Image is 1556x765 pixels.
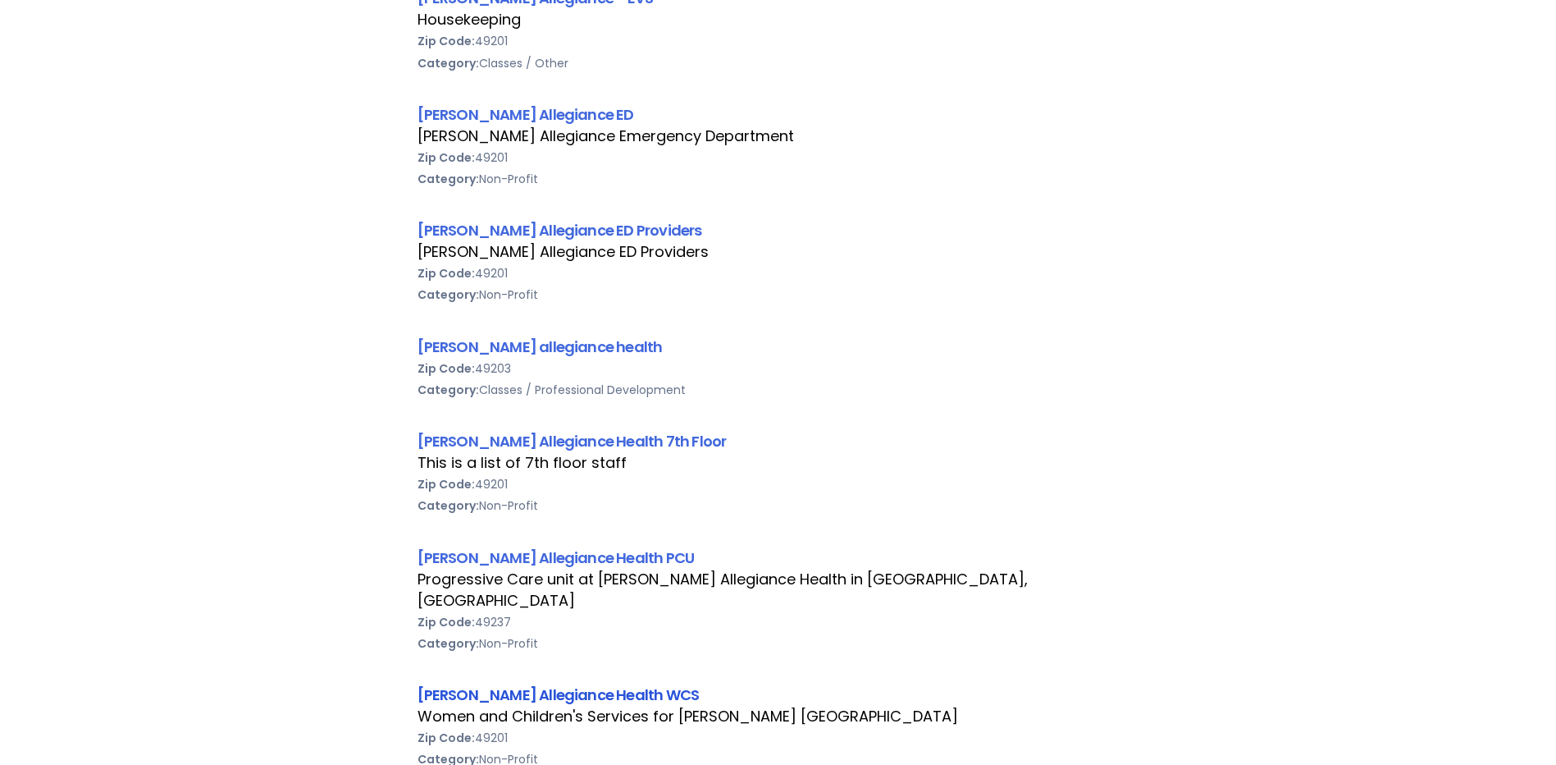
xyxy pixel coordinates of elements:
[418,171,479,187] b: Category:
[418,612,1139,633] div: 49237
[418,9,1139,30] div: Housekeeping
[418,55,479,71] b: Category:
[418,336,1139,358] div: [PERSON_NAME] allegiance health
[418,635,479,652] b: Category:
[418,53,1139,74] div: Classes / Other
[418,633,1139,654] div: Non-Profit
[418,706,1139,727] div: Women and Children's Services for [PERSON_NAME] [GEOGRAPHIC_DATA]
[418,547,1139,569] div: [PERSON_NAME] Allegiance Health PCU
[418,263,1139,284] div: 49201
[418,497,479,514] b: Category:
[418,360,475,377] b: Zip Code:
[418,168,1139,190] div: Non-Profit
[418,730,475,746] b: Zip Code:
[418,241,1139,263] div: [PERSON_NAME] Allegiance ED Providers
[418,476,475,492] b: Zip Code:
[418,104,634,125] a: [PERSON_NAME] Allegiance ED
[418,30,1139,52] div: 49201
[418,684,1139,706] div: [PERSON_NAME] Allegiance Health WCS
[418,495,1139,516] div: Non-Profit
[418,220,702,240] a: [PERSON_NAME] Allegiance ED Providers
[418,452,1139,474] div: This is a list of 7th floor staff
[418,337,663,357] a: [PERSON_NAME] allegiance health
[418,265,475,282] b: Zip Code:
[418,379,1139,401] div: Classes / Professional Development
[418,286,479,303] b: Category:
[418,358,1139,379] div: 49203
[418,284,1139,305] div: Non-Profit
[418,685,700,705] a: [PERSON_NAME] Allegiance Health WCS
[418,569,1139,612] div: Progressive Care unit at [PERSON_NAME] Allegiance Health in [GEOGRAPHIC_DATA], [GEOGRAPHIC_DATA]
[418,430,1139,452] div: [PERSON_NAME] Allegiance Health 7th Floor
[418,382,479,398] b: Category:
[418,149,475,166] b: Zip Code:
[418,614,475,630] b: Zip Code:
[418,103,1139,126] div: [PERSON_NAME] Allegiance ED
[418,219,1139,241] div: [PERSON_NAME] Allegiance ED Providers
[418,474,1139,495] div: 49201
[418,727,1139,749] div: 49201
[418,33,475,49] b: Zip Code:
[418,547,695,568] a: [PERSON_NAME] Allegiance Health PCU
[418,147,1139,168] div: 49201
[418,126,1139,147] div: [PERSON_NAME] Allegiance Emergency Department
[418,431,727,451] a: [PERSON_NAME] Allegiance Health 7th Floor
